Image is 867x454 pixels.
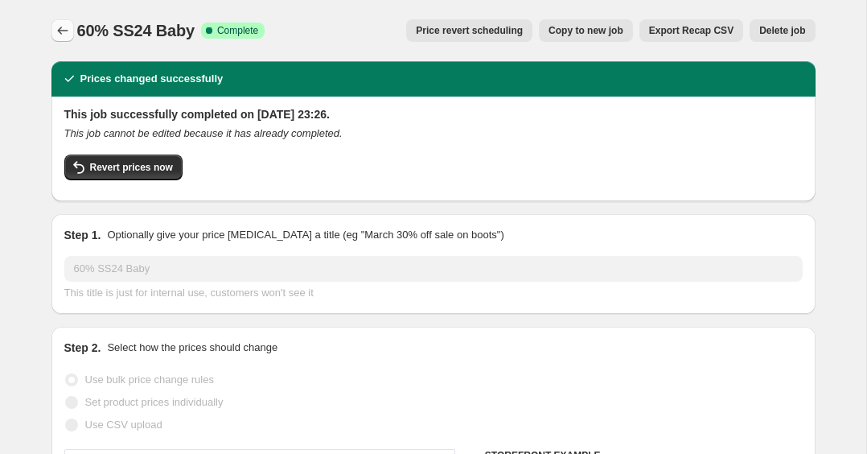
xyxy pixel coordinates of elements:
[51,19,74,42] button: Price change jobs
[639,19,743,42] button: Export Recap CSV
[64,127,343,139] i: This job cannot be edited because it has already completed.
[416,24,523,37] span: Price revert scheduling
[90,161,173,174] span: Revert prices now
[750,19,815,42] button: Delete job
[64,155,183,180] button: Revert prices now
[80,71,224,87] h2: Prices changed successfully
[77,22,195,39] span: 60% SS24 Baby
[217,24,258,37] span: Complete
[64,340,101,356] h2: Step 2.
[64,106,803,122] h2: This job successfully completed on [DATE] 23:26.
[107,340,277,356] p: Select how the prices should change
[406,19,532,42] button: Price revert scheduling
[549,24,623,37] span: Copy to new job
[85,396,224,408] span: Set product prices individually
[64,287,314,299] span: This title is just for internal use, customers won't see it
[759,24,805,37] span: Delete job
[85,419,162,431] span: Use CSV upload
[64,227,101,243] h2: Step 1.
[649,24,733,37] span: Export Recap CSV
[85,374,214,386] span: Use bulk price change rules
[107,227,503,243] p: Optionally give your price [MEDICAL_DATA] a title (eg "March 30% off sale on boots")
[64,256,803,282] input: 30% off holiday sale
[539,19,633,42] button: Copy to new job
